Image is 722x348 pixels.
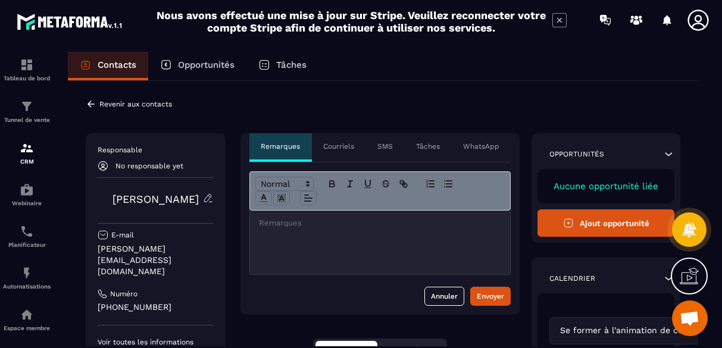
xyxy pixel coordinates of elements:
[17,11,124,32] img: logo
[470,287,511,306] button: Envoyer
[110,289,137,299] p: Numéro
[99,100,172,108] p: Revenir aux contacts
[20,183,34,197] img: automations
[3,200,51,206] p: Webinaire
[98,243,214,277] p: [PERSON_NAME][EMAIL_ADDRESS][DOMAIN_NAME]
[3,299,51,340] a: automationsautomationsEspace membre
[20,141,34,155] img: formation
[3,174,51,215] a: automationsautomationsWebinaire
[246,52,318,80] a: Tâches
[3,158,51,165] p: CRM
[112,193,199,205] a: [PERSON_NAME]
[323,142,354,151] p: Courriels
[3,283,51,290] p: Automatisations
[537,209,674,237] button: Ajout opportunité
[549,149,604,159] p: Opportunités
[178,59,235,70] p: Opportunités
[68,52,148,80] a: Contacts
[3,242,51,248] p: Planificateur
[3,257,51,299] a: automationsautomationsAutomatisations
[20,99,34,114] img: formation
[20,224,34,239] img: scheduler
[156,9,546,34] h2: Nous avons effectué une mise à jour sur Stripe. Veuillez reconnecter votre compte Stripe afin de ...
[115,162,183,170] p: No responsable yet
[549,274,595,283] p: Calendrier
[20,266,34,280] img: automations
[424,287,464,306] button: Annuler
[672,300,708,336] a: Ouvrir le chat
[20,58,34,72] img: formation
[261,142,300,151] p: Remarques
[416,142,440,151] p: Tâches
[3,132,51,174] a: formationformationCRM
[276,59,307,70] p: Tâches
[477,290,504,302] div: Envoyer
[463,142,499,151] p: WhatsApp
[3,117,51,123] p: Tunnel de vente
[20,308,34,322] img: automations
[98,59,136,70] p: Contacts
[3,90,51,132] a: formationformationTunnel de vente
[3,325,51,331] p: Espace membre
[3,49,51,90] a: formationformationTableau de bord
[549,181,662,192] p: Aucune opportunité liée
[98,302,214,313] p: [PHONE_NUMBER]
[98,337,214,347] p: Voir toutes les informations
[98,145,214,155] p: Responsable
[111,230,134,240] p: E-mail
[3,75,51,81] p: Tableau de bord
[148,52,246,80] a: Opportunités
[3,215,51,257] a: schedulerschedulerPlanificateur
[377,142,393,151] p: SMS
